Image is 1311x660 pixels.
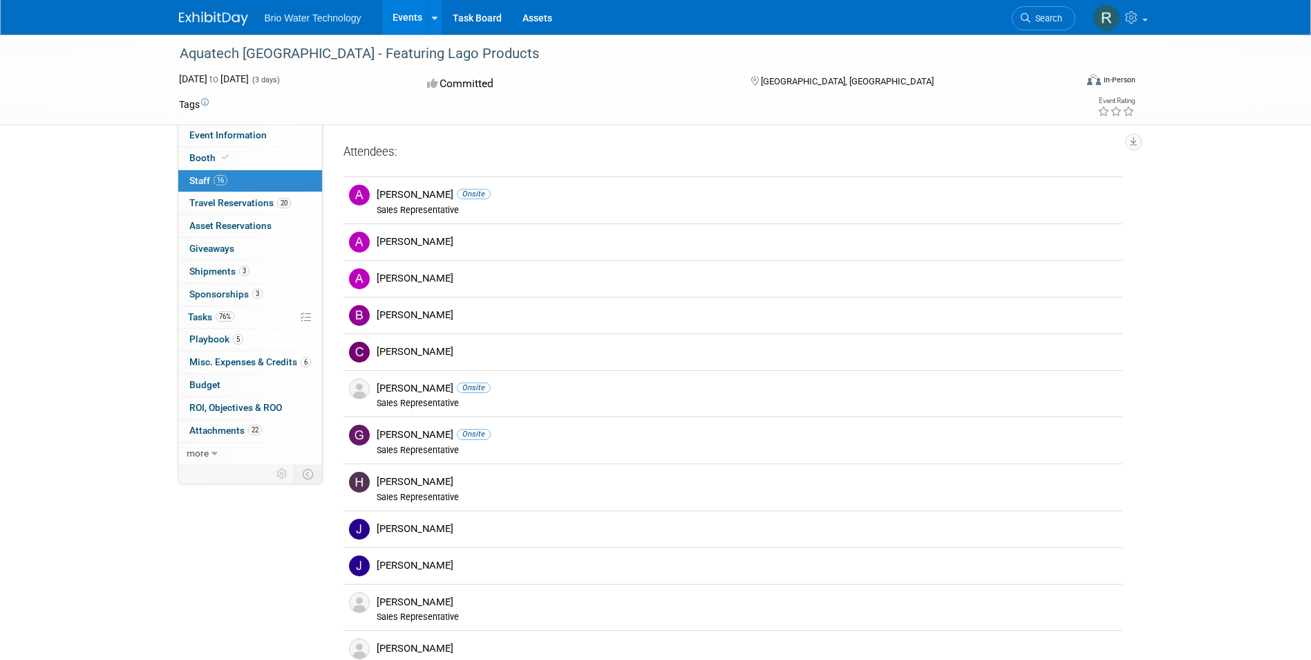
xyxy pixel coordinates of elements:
[377,188,1117,201] div: [PERSON_NAME]
[349,268,370,289] img: A.jpg
[377,492,1117,503] div: Sales Representative
[178,329,322,351] a: Playbook5
[349,342,370,363] img: C.jpg
[179,73,249,84] span: [DATE] [DATE]
[178,284,322,306] a: Sponsorships3
[349,639,370,659] img: Associate-Profile-5.png
[175,42,1055,66] div: Aquatech [GEOGRAPHIC_DATA] - Featuring Lago Products
[188,311,234,322] span: Tasks
[377,272,1117,285] div: [PERSON_NAME]
[189,152,232,163] span: Booth
[248,425,262,435] span: 22
[377,345,1117,358] div: [PERSON_NAME]
[189,175,227,186] span: Staff
[189,425,262,436] span: Attachments
[179,98,209,111] td: Tags
[179,12,248,26] img: ExhibitDay
[189,197,291,208] span: Travel Reservations
[377,382,1117,395] div: [PERSON_NAME]
[994,72,1136,93] div: Event Format
[377,612,1117,623] div: Sales Representative
[343,144,1122,162] div: Attendees:
[1012,6,1075,30] a: Search
[377,235,1117,248] div: [PERSON_NAME]
[233,334,243,345] span: 5
[277,198,291,208] span: 20
[189,288,263,300] span: Sponsorships
[189,243,234,254] span: Giveaways
[207,73,220,84] span: to
[349,592,370,613] img: Associate-Profile-5.png
[189,129,267,140] span: Event Information
[178,192,322,214] a: Travel Reservations20
[294,465,322,483] td: Toggle Event Tabs
[457,383,491,393] span: Onsite
[178,374,322,396] a: Budget
[377,522,1117,535] div: [PERSON_NAME]
[349,556,370,576] img: J.jpg
[178,125,322,147] a: Event Information
[178,397,322,419] a: ROI, Objectives & ROO
[377,309,1117,322] div: [PERSON_NAME]
[349,185,370,205] img: A.jpg
[178,238,322,260] a: Giveaways
[178,261,322,283] a: Shipments3
[377,205,1117,216] div: Sales Representative
[187,448,209,459] span: more
[377,398,1117,409] div: Sales Representative
[270,465,294,483] td: Personalize Event Tab Strip
[178,443,322,465] a: more
[216,311,234,322] span: 76%
[1097,98,1135,104] div: Event Rating
[189,379,220,390] span: Budget
[349,472,370,493] img: H.jpg
[178,351,322,374] a: Misc. Expenses & Credits6
[178,306,322,329] a: Tasks76%
[349,232,370,253] img: A.jpg
[377,596,1117,609] div: [PERSON_NAME]
[761,76,934,86] span: [GEOGRAPHIC_DATA], [GEOGRAPHIC_DATA]
[251,75,280,84] span: (3 days)
[349,378,370,399] img: Associate-Profile-5.png
[301,357,311,367] span: 6
[189,402,282,413] span: ROI, Objectives & ROO
[1103,75,1135,85] div: In-Person
[189,333,243,345] span: Playbook
[377,642,1117,655] div: [PERSON_NAME]
[178,170,322,192] a: Staff16
[265,12,361,24] span: Brio Water Technology
[377,559,1117,572] div: [PERSON_NAME]
[1093,5,1120,31] img: Ryan McMillin
[457,189,491,199] span: Onsite
[377,475,1117,488] div: [PERSON_NAME]
[1030,13,1062,24] span: Search
[252,288,263,299] span: 3
[239,266,249,276] span: 3
[377,445,1117,456] div: Sales Representative
[349,425,370,446] img: G.jpg
[214,175,227,185] span: 16
[457,429,491,439] span: Onsite
[178,215,322,237] a: Asset Reservations
[178,420,322,442] a: Attachments22
[1087,74,1101,85] img: Format-Inperson.png
[377,428,1117,441] div: [PERSON_NAME]
[349,305,370,326] img: B.jpg
[178,147,322,169] a: Booth
[222,154,229,161] i: Booth reservation complete
[189,220,272,231] span: Asset Reservations
[189,356,311,367] span: Misc. Expenses & Credits
[189,266,249,277] span: Shipments
[423,72,728,96] div: Committed
[349,519,370,540] img: J.jpg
